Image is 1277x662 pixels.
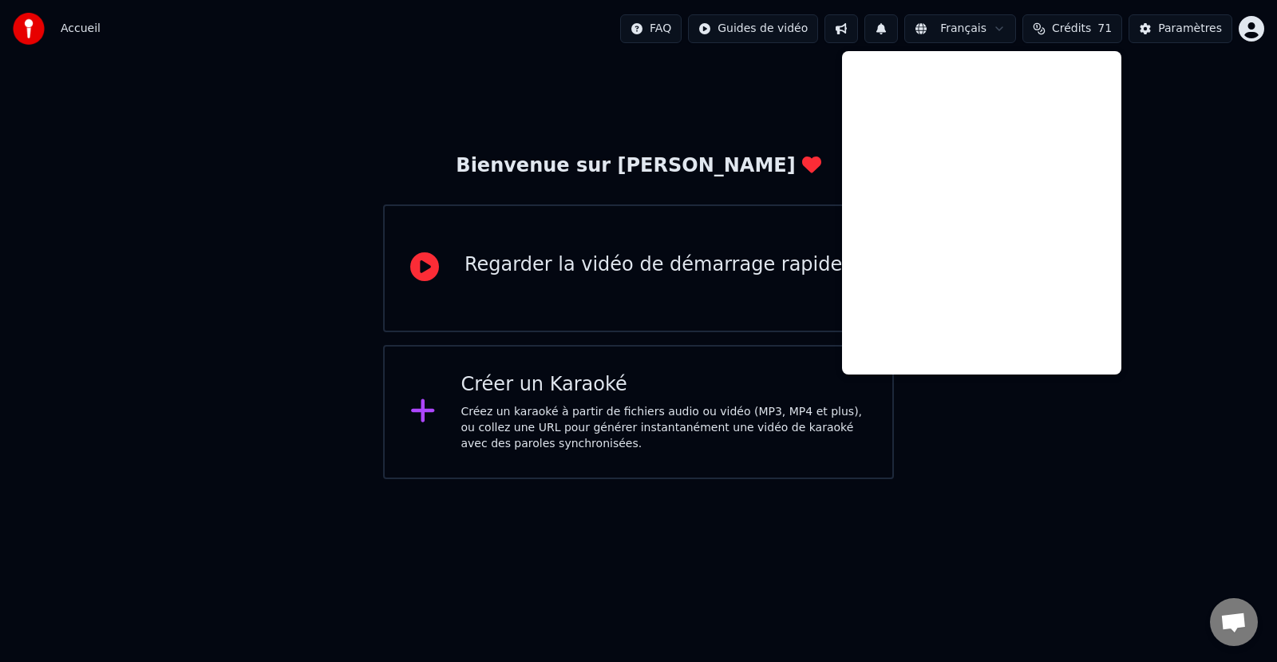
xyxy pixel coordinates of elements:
div: Paramètres [1158,21,1222,37]
div: Bienvenue sur [PERSON_NAME] [456,153,820,179]
img: youka [13,13,45,45]
div: Regarder la vidéo de démarrage rapide [465,252,842,278]
span: Crédits [1052,21,1091,37]
button: FAQ [620,14,682,43]
button: Guides de vidéo [688,14,818,43]
span: Accueil [61,21,101,37]
div: Ouvrir le chat [1210,598,1258,646]
button: Paramètres [1129,14,1232,43]
nav: breadcrumb [61,21,101,37]
span: 71 [1097,21,1112,37]
div: Créer un Karaoké [461,372,868,398]
div: Créez un karaoké à partir de fichiers audio ou vidéo (MP3, MP4 et plus), ou collez une URL pour g... [461,404,868,452]
button: Crédits71 [1022,14,1122,43]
